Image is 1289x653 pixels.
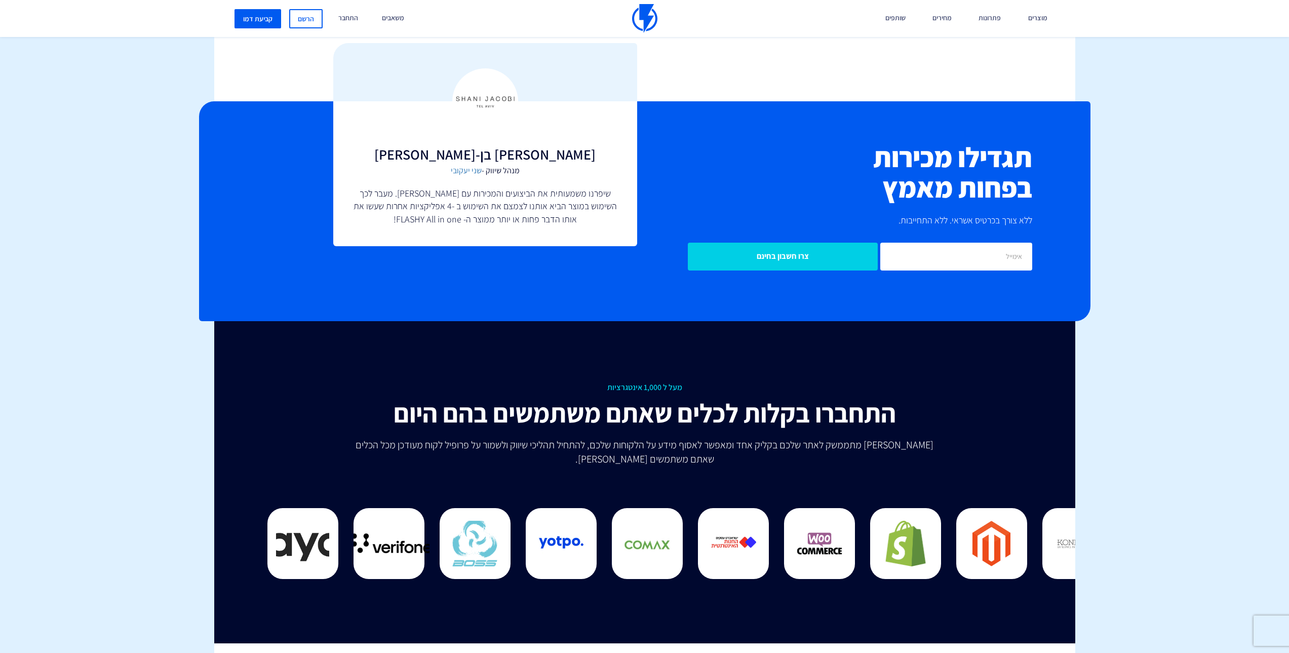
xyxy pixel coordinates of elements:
img: Feedback [452,68,518,134]
h3: [PERSON_NAME] בן-[PERSON_NAME] [354,147,617,163]
a: קביעת דמו [235,9,281,28]
p: [PERSON_NAME] מתממשק לאתר שלכם בקליק אחד ומאפשר לאסוף מידע על הלקוחות שלכם, להתחיל תהליכי שיווק ו... [349,438,941,466]
input: צרו חשבון בחינם [688,243,878,271]
input: אימייל [880,243,1032,271]
a: הרשם [289,9,323,28]
p: ללא צורך בכרטיס אשראי. ללא התחייבות. [652,213,1032,227]
p: שיפרנו משמעותית את הביצועים והמכירות עם [PERSON_NAME]. מעבר לכך השימוש במוצר הביא אותנו לצמצם את ... [354,187,617,226]
h2: התחברו בקלות לכלים שאתם משתמשים בהם היום [275,399,1014,428]
span: מנהל שיווק - [354,165,617,177]
a: שני יעקובי [451,165,482,176]
span: מעל ל 1,000 אינטגרציות [275,382,1014,394]
h2: תגדילו מכירות בפחות מאמץ [652,142,1032,203]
